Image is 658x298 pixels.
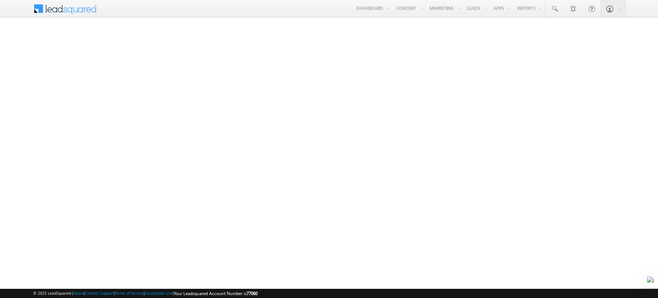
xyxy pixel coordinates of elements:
span: © 2025 LeadSquared | | | | | [33,290,258,297]
span: 77060 [247,291,258,296]
a: About [73,291,84,295]
span: Your Leadsquared Account Number is [174,291,258,296]
a: Contact Support [85,291,114,295]
a: Terms of Service [115,291,144,295]
a: Acceptable Use [145,291,173,295]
